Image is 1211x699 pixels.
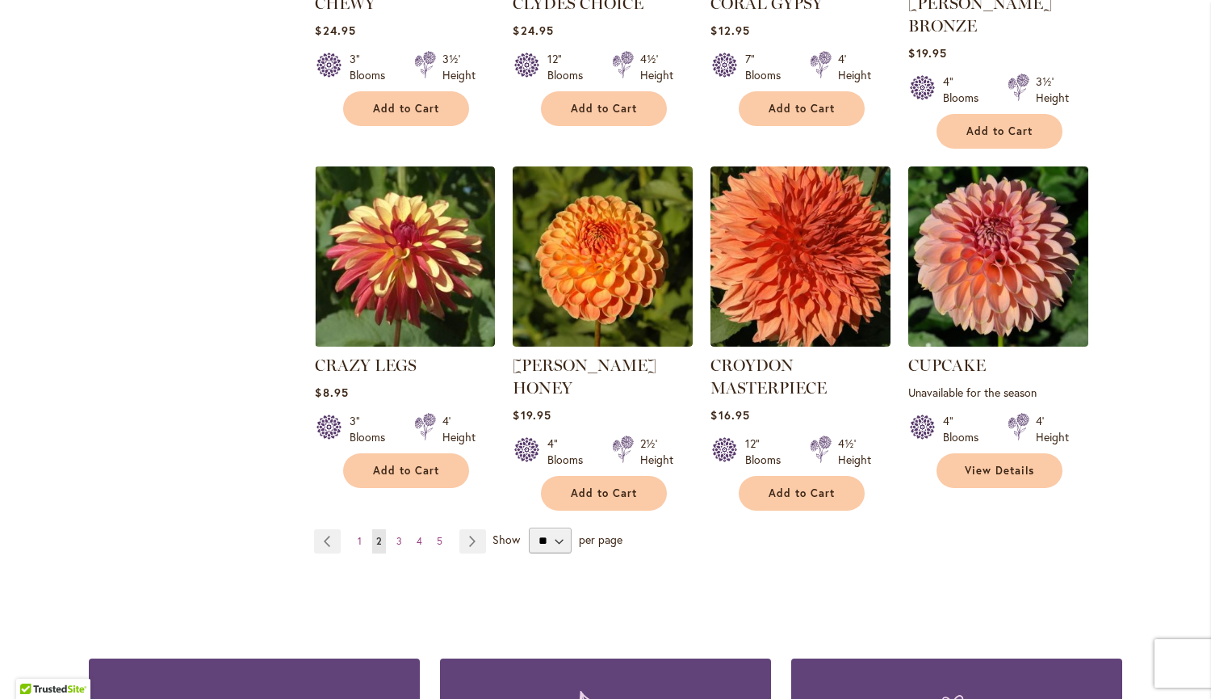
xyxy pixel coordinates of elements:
[908,356,986,375] a: CUPCAKE
[315,23,355,38] span: $24.95
[442,51,476,83] div: 3½' Height
[710,407,749,423] span: $16.95
[908,45,946,61] span: $19.95
[343,453,469,488] button: Add to Cart
[513,356,656,398] a: [PERSON_NAME] HONEY
[350,51,395,83] div: 3" Blooms
[437,535,442,547] span: 5
[417,535,422,547] span: 4
[943,74,988,106] div: 4" Blooms
[739,91,865,126] button: Add to Cart
[547,51,593,83] div: 12" Blooms
[1036,413,1069,445] div: 4' Height
[433,529,446,554] a: 5
[908,166,1088,347] img: CUPCAKE
[343,91,469,126] button: Add to Cart
[315,356,417,375] a: CRAZY LEGS
[354,529,366,554] a: 1
[710,356,827,398] a: CROYDON MASTERPIECE
[541,91,667,126] button: Add to Cart
[376,535,382,547] span: 2
[710,23,749,38] span: $12.95
[745,436,790,468] div: 12" Blooms
[769,486,835,500] span: Add to Cart
[908,385,1088,400] p: Unavailable for the season
[710,166,890,347] img: CROYDON MASTERPIECE
[12,642,57,687] iframe: Launch Accessibility Center
[571,486,637,500] span: Add to Cart
[373,464,439,478] span: Add to Cart
[710,335,890,350] a: CROYDON MASTERPIECE
[413,529,426,554] a: 4
[315,166,495,347] img: CRAZY LEGS
[396,535,402,547] span: 3
[358,535,362,547] span: 1
[640,436,673,468] div: 2½' Height
[571,102,637,116] span: Add to Cart
[513,407,551,423] span: $19.95
[315,385,348,400] span: $8.95
[492,532,520,547] span: Show
[513,166,693,347] img: CRICHTON HONEY
[838,51,871,83] div: 4' Height
[350,413,395,445] div: 3" Blooms
[392,529,406,554] a: 3
[513,335,693,350] a: CRICHTON HONEY
[943,413,988,445] div: 4" Blooms
[745,51,790,83] div: 7" Blooms
[838,436,871,468] div: 4½' Height
[513,23,553,38] span: $24.95
[739,476,865,511] button: Add to Cart
[547,436,593,468] div: 4" Blooms
[908,335,1088,350] a: CUPCAKE
[769,102,835,116] span: Add to Cart
[640,51,673,83] div: 4½' Height
[541,476,667,511] button: Add to Cart
[965,464,1034,478] span: View Details
[937,114,1062,149] button: Add to Cart
[315,335,495,350] a: CRAZY LEGS
[937,453,1062,488] a: View Details
[966,124,1033,138] span: Add to Cart
[579,532,622,547] span: per page
[373,102,439,116] span: Add to Cart
[442,413,476,445] div: 4' Height
[1036,74,1069,106] div: 3½' Height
